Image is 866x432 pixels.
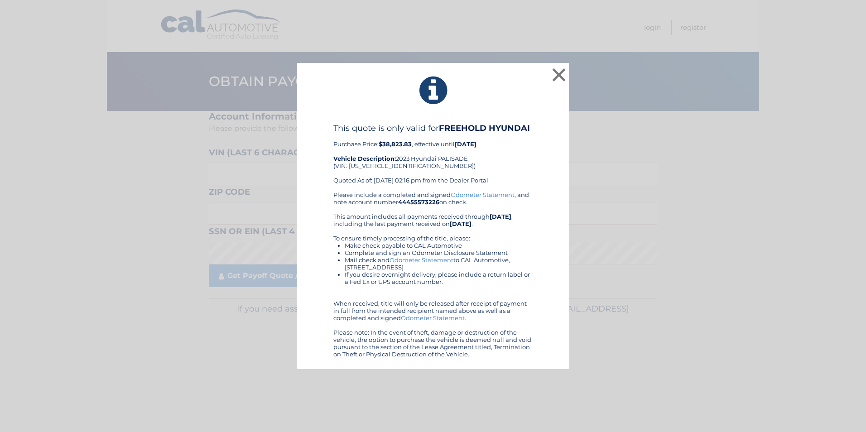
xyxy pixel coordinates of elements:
li: If you desire overnight delivery, please include a return label or a Fed Ex or UPS account number. [345,271,533,285]
div: Please include a completed and signed , and note account number on check. This amount includes al... [333,191,533,358]
a: Odometer Statement [401,314,465,322]
a: Odometer Statement [451,191,515,198]
h4: This quote is only valid for [333,123,533,133]
li: Mail check and to CAL Automotive, [STREET_ADDRESS] [345,256,533,271]
li: Complete and sign an Odometer Disclosure Statement [345,249,533,256]
b: 44455573226 [398,198,439,206]
b: [DATE] [450,220,471,227]
b: FREEHOLD HYUNDAI [439,123,530,133]
strong: Vehicle Description: [333,155,396,162]
a: Odometer Statement [390,256,453,264]
button: × [550,66,568,84]
div: Purchase Price: , effective until 2023 Hyundai PALISADE (VIN: [US_VEHICLE_IDENTIFICATION_NUMBER])... [333,123,533,191]
b: [DATE] [490,213,511,220]
li: Make check payable to CAL Automotive [345,242,533,249]
b: $38,823.83 [379,140,412,148]
b: [DATE] [455,140,476,148]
